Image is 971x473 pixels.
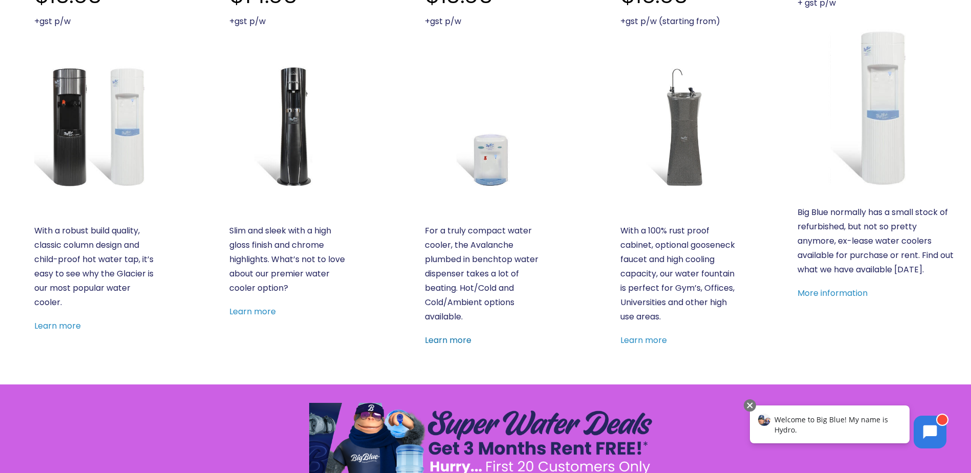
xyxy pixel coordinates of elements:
a: Fountain [620,66,742,187]
a: Learn more [34,320,81,332]
p: +gst p/w [34,14,156,29]
p: +gst p/w [229,14,351,29]
p: +gst p/w [425,14,546,29]
a: More information [797,287,868,299]
p: For a truly compact water cooler, the Avalanche plumbed in benchtop water dispenser takes a lot o... [425,224,546,324]
p: With a 100% rust proof cabinet, optional gooseneck faucet and high cooling capacity, our water fo... [620,224,742,324]
p: Big Blue normally has a small stock of refurbished, but not so pretty anymore, ex-lease water coo... [797,205,956,277]
p: Slim and sleek with a high gloss finish and chrome highlights. What’s not to love about our premi... [229,224,351,295]
p: With a robust build quality, classic column design and child-proof hot water tap, it’s easy to se... [34,224,156,310]
a: Avalanche [425,66,546,187]
a: Everest Elite [229,66,351,187]
p: +gst p/w (starting from) [620,14,742,29]
a: Learn more [425,334,471,346]
a: Learn more [620,334,667,346]
a: Learn more [229,306,276,317]
iframe: Chatbot [739,397,957,459]
a: Refurbished [797,29,956,187]
a: Glacier White or Black [34,66,156,187]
